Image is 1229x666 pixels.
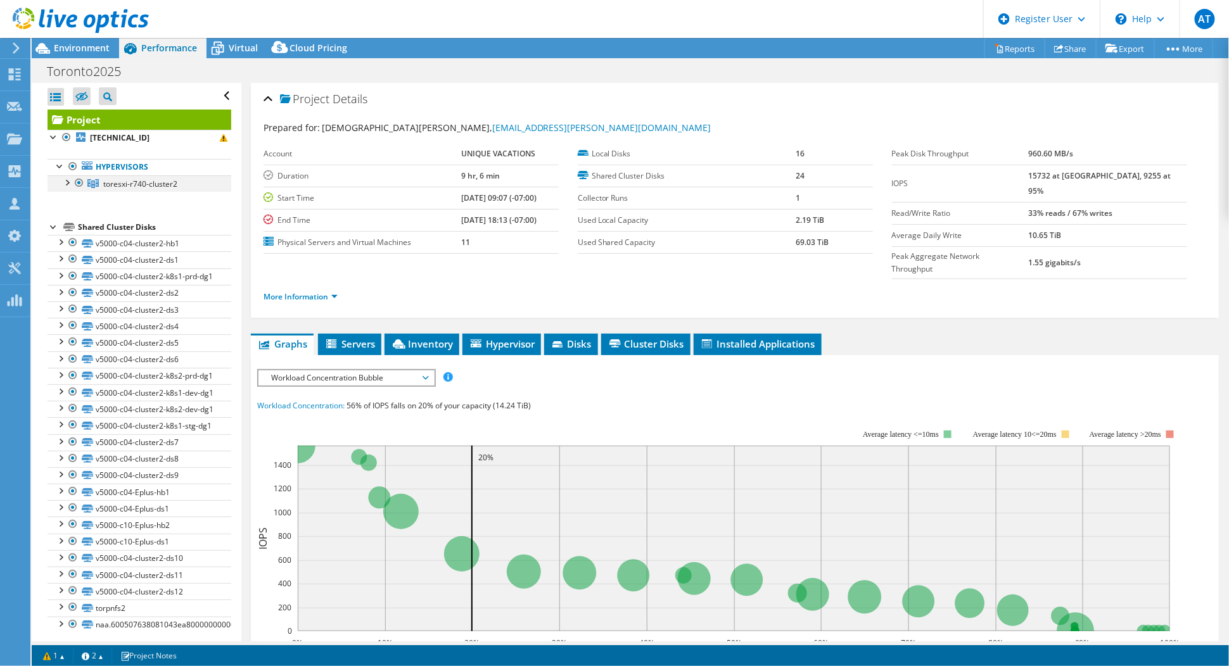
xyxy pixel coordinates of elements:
[278,555,291,565] text: 600
[48,567,231,583] a: v5000-c04-cluster2-ds11
[48,550,231,567] a: v5000-c04-cluster2-ds10
[1028,257,1081,268] b: 1.55 gigabits/s
[1195,9,1215,29] span: AT
[1096,39,1155,58] a: Export
[478,452,494,463] text: 20%
[48,301,231,318] a: v5000-c04-cluster2-ds3
[264,122,320,134] label: Prepared for:
[892,229,1028,242] label: Average Daily Write
[796,215,825,225] b: 2.19 TiB
[257,337,307,350] span: Graphs
[278,531,291,541] text: 800
[639,638,654,648] text: 40%
[462,237,471,248] b: 11
[48,467,231,484] a: v5000-c04-cluster2-ds9
[48,484,231,500] a: v5000-c04-Eplus-hb1
[1028,148,1073,159] b: 960.60 MB/s
[48,318,231,334] a: v5000-c04-cluster2-ds4
[48,251,231,268] a: v5000-c04-cluster2-ds1
[274,483,291,494] text: 1200
[333,91,367,106] span: Details
[322,122,711,134] span: [DEMOGRAPHIC_DATA][PERSON_NAME],
[48,285,231,301] a: v5000-c04-cluster2-ds2
[462,170,500,181] b: 9 hr, 6 min
[901,638,916,648] text: 70%
[48,368,231,384] a: v5000-c04-cluster2-k8s2-prd-dg1
[48,334,231,351] a: v5000-c04-cluster2-ds5
[264,291,338,302] a: More Information
[48,159,231,175] a: Hypervisors
[892,177,1028,190] label: IOPS
[608,337,684,350] span: Cluster Disks
[796,170,805,181] b: 24
[391,337,453,350] span: Inventory
[988,638,1003,648] text: 80%
[264,214,462,227] label: End Time
[700,337,815,350] span: Installed Applications
[1075,638,1090,648] text: 90%
[290,42,347,54] span: Cloud Pricing
[103,179,177,189] span: toresxi-r740-cluster2
[48,583,231,600] a: v5000-c04-cluster2-ds12
[1154,39,1213,58] a: More
[264,148,462,160] label: Account
[1028,170,1171,196] b: 15732 at [GEOGRAPHIC_DATA], 9255 at 95%
[34,648,73,663] a: 1
[727,638,742,648] text: 50%
[578,214,796,227] label: Used Local Capacity
[278,578,291,589] text: 400
[469,337,535,350] span: Hypervisor
[48,130,231,146] a: [TECHNICAL_ID]
[1028,208,1112,218] b: 33% reads / 67% writes
[464,638,480,648] text: 20%
[288,625,292,636] text: 0
[229,42,258,54] span: Virtual
[984,39,1045,58] a: Reports
[48,600,231,616] a: torpnfs2
[347,400,531,411] span: 56% of IOPS falls on 20% of your capacity (14.24 TiB)
[265,370,428,386] span: Workload Concentration Bubble
[264,236,462,249] label: Physical Servers and Virtual Machines
[378,638,393,648] text: 10%
[48,384,231,401] a: v5000-c04-cluster2-k8s1-dev-dg1
[796,148,805,159] b: 16
[54,42,110,54] span: Environment
[41,65,141,79] h1: Toronto2025
[48,268,231,285] a: v5000-c04-cluster2-k8s1-prd-dg1
[48,351,231,368] a: v5000-c04-cluster2-ds6
[257,400,345,411] span: Workload Concentration:
[973,430,1057,439] tspan: Average latency 10<=20ms
[48,235,231,251] a: v5000-c04-cluster2-hb1
[274,460,291,470] text: 1400
[48,417,231,434] a: v5000-c04-cluster2-k8s1-stg-dg1
[578,192,796,204] label: Collector Runs
[551,337,592,350] span: Disks
[1090,430,1161,439] text: Average latency >20ms
[78,220,231,235] div: Shared Cluster Disks
[892,207,1028,220] label: Read/Write Ratio
[278,602,291,613] text: 200
[73,648,112,663] a: 2
[280,93,329,106] span: Project
[892,148,1028,160] label: Peak Disk Throughput
[48,401,231,417] a: v5000-c04-cluster2-k8s2-dev-dg1
[141,42,197,54] span: Performance
[111,648,186,663] a: Project Notes
[48,534,231,550] a: v5000-c10-Eplus-ds1
[552,638,567,648] text: 30%
[863,430,939,439] tspan: Average latency <=10ms
[1045,39,1097,58] a: Share
[264,192,462,204] label: Start Time
[462,215,537,225] b: [DATE] 18:13 (-07:00)
[796,237,829,248] b: 69.03 TiB
[256,527,270,550] text: IOPS
[578,148,796,160] label: Local Disks
[578,236,796,249] label: Used Shared Capacity
[492,122,711,134] a: [EMAIL_ADDRESS][PERSON_NAME][DOMAIN_NAME]
[48,617,231,633] a: naa.600507638081043ea8000000000000a9
[264,170,462,182] label: Duration
[1160,638,1180,648] text: 100%
[462,148,536,159] b: UNIQUE VACATIONS
[48,434,231,451] a: v5000-c04-cluster2-ds7
[90,132,150,143] b: [TECHNICAL_ID]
